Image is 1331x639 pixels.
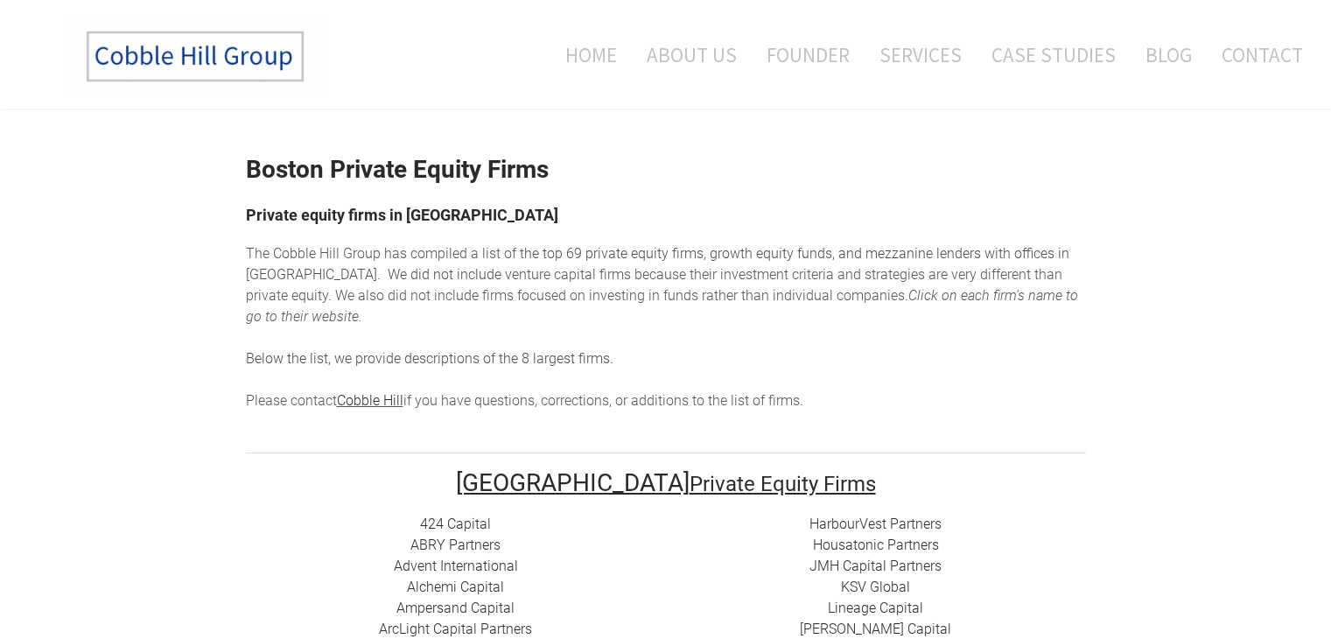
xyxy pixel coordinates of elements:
a: Case Studies [978,18,1129,91]
em: Click on each firm's name to go to their website. [246,287,1078,325]
a: ​ArcLight Capital Partners [379,621,532,637]
div: he top 69 private equity firms, growth equity funds, and mezzanine lenders with offices in [GEOGR... [246,243,1086,411]
a: Advent International [394,558,518,574]
span: The Cobble Hill Group has compiled a list of t [246,245,524,262]
a: 424 Capital [420,516,491,532]
a: HarbourVest Partners [809,516,942,532]
a: Blog [1132,18,1205,91]
a: Founder [753,18,863,91]
a: ​ABRY Partners [410,537,501,553]
a: Housatonic Partners [813,537,939,553]
a: Lineage Capital [828,600,923,616]
a: ​Ampersand Capital [396,600,515,616]
a: ​KSV Global [841,579,910,595]
a: [PERSON_NAME] Capital [800,621,951,637]
img: The Cobble Hill Group LLC [67,18,329,95]
strong: Boston Private Equity Firms [246,155,549,184]
font: Private Equity Firms [690,472,876,496]
a: Cobble Hill [337,392,403,409]
a: Contact [1208,18,1303,91]
span: enture capital firms because their investment criteria and strategies are very different than pri... [246,266,1062,304]
font: [GEOGRAPHIC_DATA] [456,468,690,497]
a: About Us [634,18,750,91]
a: Services [866,18,975,91]
a: ​JMH Capital Partners [809,558,942,574]
a: Home [539,18,630,91]
span: Please contact if you have questions, corrections, or additions to the list of firms. [246,392,803,409]
a: Alchemi Capital [407,579,504,595]
font: Private equity firms in [GEOGRAPHIC_DATA] [246,206,558,224]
